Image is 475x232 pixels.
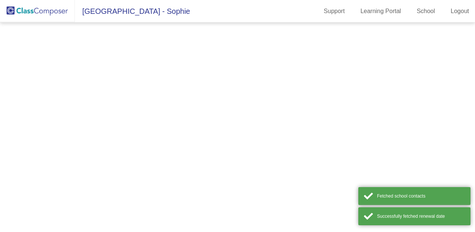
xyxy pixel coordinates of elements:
[377,213,465,220] div: Successfully fetched renewal date
[377,193,465,199] div: Fetched school contacts
[445,5,475,17] a: Logout
[411,5,441,17] a: School
[318,5,351,17] a: Support
[355,5,407,17] a: Learning Portal
[75,5,190,17] span: [GEOGRAPHIC_DATA] - Sophie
